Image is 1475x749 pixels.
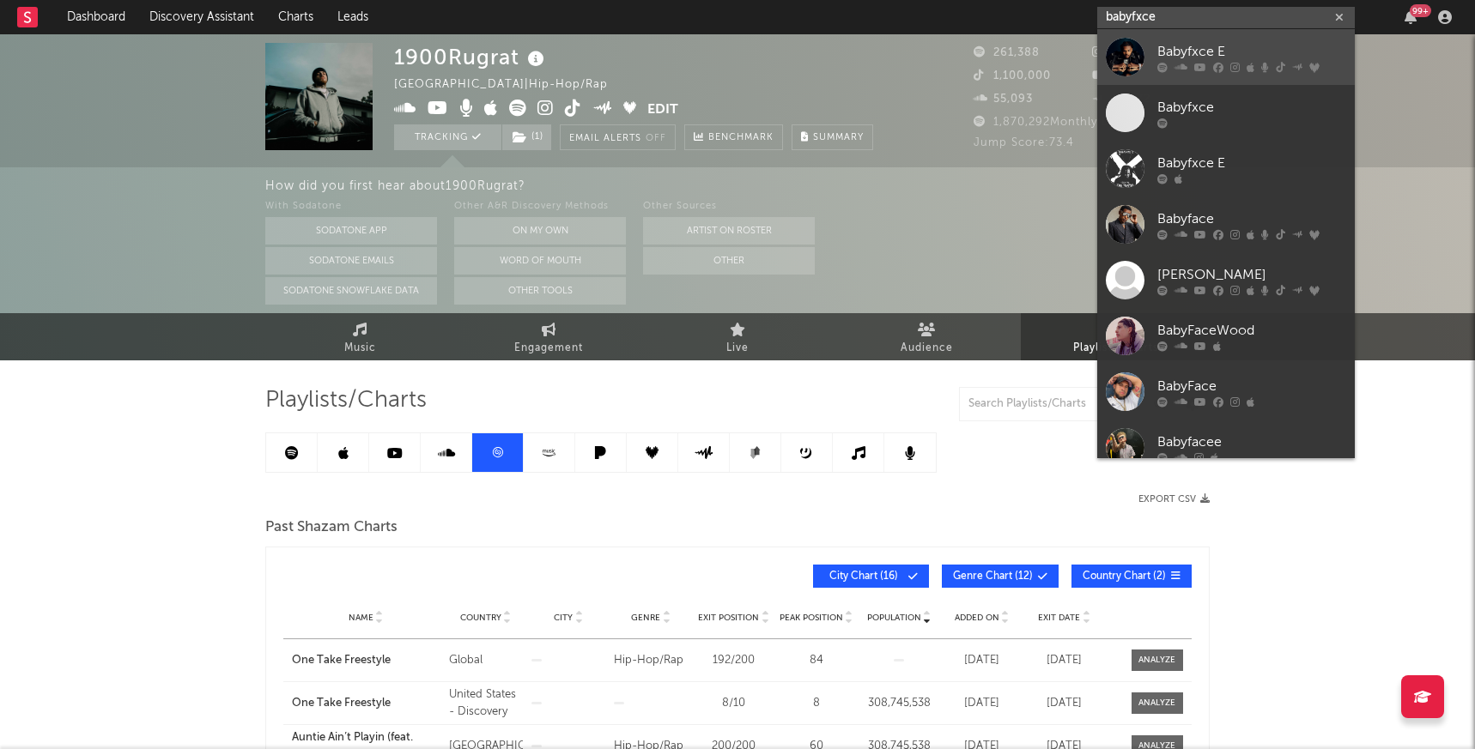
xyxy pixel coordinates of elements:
[942,565,1059,588] button: Genre Chart(12)
[265,176,1475,196] div: How did you first hear about 1900Rugrat ?
[1410,4,1431,17] div: 99 +
[824,571,903,582] span: City Chart ( 16 )
[1097,29,1355,85] a: Babyfxce E
[1021,313,1210,360] a: Playlists/Charts
[813,133,864,142] span: Summary
[292,652,440,669] a: One Take Freestyle
[974,94,1033,105] span: 55,093
[944,652,1018,669] div: [DATE]
[1092,94,1150,105] span: 10,672
[1097,85,1355,141] a: Babyfxce
[643,196,815,217] div: Other Sources
[708,128,774,148] span: Benchmark
[454,277,626,305] button: Other Tools
[726,338,749,359] span: Live
[974,137,1074,148] span: Jump Score: 73.4
[1157,320,1346,341] div: BabyFaceWood
[1083,571,1166,582] span: Country Chart ( 2 )
[684,124,783,150] a: Benchmark
[1157,41,1346,62] div: Babyfxce E
[454,217,626,245] button: On My Own
[265,196,437,217] div: With Sodatone
[643,217,815,245] button: Artist on Roster
[1097,141,1355,196] a: Babyfxce E
[944,695,1018,712] div: [DATE]
[867,613,921,623] span: Population
[1097,420,1355,475] a: Babyfacee
[1138,494,1210,504] button: Export CSV
[1157,97,1346,118] div: Babyfxce
[780,652,853,669] div: 84
[1097,308,1355,364] a: BabyFaceWood
[698,613,759,623] span: Exit Position
[792,124,873,150] button: Summary
[501,124,552,150] span: ( 1 )
[955,613,999,623] span: Added On
[1097,252,1355,308] a: [PERSON_NAME]
[454,196,626,217] div: Other A&R Discovery Methods
[560,124,676,150] button: Email AlertsOff
[394,124,501,150] button: Tracking
[265,313,454,360] a: Music
[1157,264,1346,285] div: [PERSON_NAME]
[394,75,628,95] div: [GEOGRAPHIC_DATA] | Hip-Hop/Rap
[1157,208,1346,229] div: Babyface
[1097,364,1355,420] a: BabyFace
[292,695,440,712] a: One Take Freestyle
[460,613,501,623] span: Country
[1038,613,1080,623] span: Exit Date
[1073,338,1158,359] span: Playlists/Charts
[1092,47,1159,58] span: 469,722
[696,652,770,669] div: 192 / 200
[349,613,373,623] span: Name
[813,565,929,588] button: City Chart(16)
[832,313,1021,360] a: Audience
[1405,10,1417,24] button: 99+
[449,686,523,720] div: United States - Discovery
[449,652,523,669] div: Global
[959,387,1174,421] input: Search Playlists/Charts
[647,100,678,121] button: Edit
[265,517,398,538] span: Past Shazam Charts
[646,134,666,143] em: Off
[1028,695,1102,712] div: [DATE]
[780,613,843,623] span: Peak Position
[554,613,573,623] span: City
[974,117,1155,128] span: 1,870,292 Monthly Listeners
[265,277,437,305] button: Sodatone Snowflake Data
[514,338,583,359] span: Engagement
[1028,652,1102,669] div: [DATE]
[614,652,688,669] div: Hip-Hop/Rap
[394,43,549,71] div: 1900Rugrat
[901,338,953,359] span: Audience
[1092,70,1160,82] span: 328,000
[974,70,1051,82] span: 1,100,000
[953,571,1033,582] span: Genre Chart ( 12 )
[1097,7,1355,28] input: Search for artists
[454,313,643,360] a: Engagement
[643,247,815,275] button: Other
[1157,432,1346,452] div: Babyfacee
[643,313,832,360] a: Live
[265,390,427,411] span: Playlists/Charts
[502,124,551,150] button: (1)
[1157,376,1346,396] div: BabyFace
[265,217,437,245] button: Sodatone App
[1097,196,1355,252] a: Babyface
[454,247,626,275] button: Word Of Mouth
[631,613,660,623] span: Genre
[862,695,936,712] div: 308,745,538
[1071,565,1192,588] button: Country Chart(2)
[344,338,376,359] span: Music
[696,695,770,712] div: 8 / 10
[974,47,1040,58] span: 261,388
[1157,153,1346,173] div: Babyfxce E
[265,247,437,275] button: Sodatone Emails
[780,695,853,712] div: 8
